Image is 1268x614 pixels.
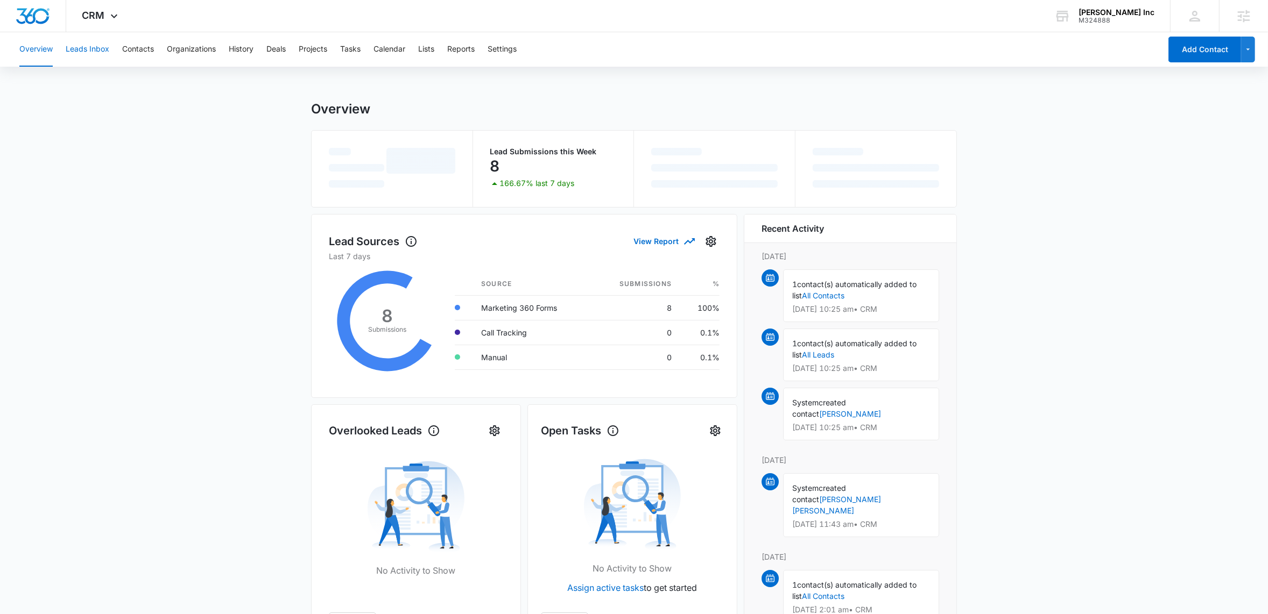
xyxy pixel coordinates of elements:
a: [PERSON_NAME] [PERSON_NAME] [792,495,881,515]
p: [DATE] 10:25 am • CRM [792,424,930,431]
h1: Overlooked Leads [329,423,440,439]
span: 1 [792,339,797,348]
button: Settings [486,422,503,439]
span: System [792,483,819,492]
td: Marketing 360 Forms [473,295,591,320]
span: created contact [792,398,846,418]
div: v 4.0.25 [30,17,53,26]
p: [DATE] [762,251,939,262]
div: account id [1079,17,1154,24]
button: View Report [633,232,694,251]
button: Settings [488,32,517,67]
button: Projects [299,32,327,67]
button: Overview [19,32,53,67]
p: No Activity to Show [593,562,672,575]
span: created contact [792,483,846,504]
td: 0.1% [680,320,720,345]
h1: Overview [311,101,370,117]
p: No Activity to Show [377,564,456,577]
div: Domain Overview [41,63,96,70]
p: 8 [490,158,500,175]
div: account name [1079,8,1154,17]
button: Tasks [340,32,361,67]
p: Last 7 days [329,251,720,262]
p: [DATE] 11:43 am • CRM [792,520,930,528]
span: 1 [792,580,797,589]
th: % [680,273,720,296]
button: Reports [447,32,475,67]
p: [DATE] 10:25 am • CRM [792,305,930,313]
img: tab_keywords_by_traffic_grey.svg [107,62,116,71]
p: [DATE] 10:25 am • CRM [792,365,930,372]
td: Call Tracking [473,320,591,345]
button: Settings [702,233,720,250]
p: to get started [568,581,698,594]
button: Contacts [122,32,154,67]
div: Domain: [DOMAIN_NAME] [28,28,118,37]
h1: Lead Sources [329,233,418,249]
td: 8 [591,295,680,320]
div: Keywords by Traffic [119,63,181,70]
img: logo_orange.svg [17,17,26,26]
button: History [229,32,253,67]
img: website_grey.svg [17,28,26,37]
a: All Contacts [802,591,844,601]
td: 100% [680,295,720,320]
button: Settings [707,422,724,439]
p: [DATE] [762,551,939,562]
p: Lead Submissions this Week [490,148,617,155]
th: Source [473,273,591,296]
h1: Open Tasks [541,423,619,439]
span: contact(s) automatically added to list [792,580,917,601]
button: Calendar [374,32,405,67]
a: Assign active tasks [568,582,644,593]
h6: Recent Activity [762,222,824,235]
button: Leads Inbox [66,32,109,67]
td: 0.1% [680,345,720,369]
p: [DATE] [762,454,939,466]
span: contact(s) automatically added to list [792,339,917,359]
p: [DATE] 2:01 am • CRM [792,606,930,613]
th: Submissions [591,273,680,296]
button: Add Contact [1168,37,1241,62]
button: Deals [266,32,286,67]
span: CRM [82,10,105,21]
img: tab_domain_overview_orange.svg [29,62,38,71]
span: System [792,398,819,407]
a: All Leads [802,350,834,359]
a: [PERSON_NAME] [819,409,881,418]
td: 0 [591,320,680,345]
a: All Contacts [802,291,844,300]
button: Lists [418,32,434,67]
td: 0 [591,345,680,369]
span: 1 [792,280,797,289]
td: Manual [473,345,591,369]
button: Organizations [167,32,216,67]
p: 166.67% last 7 days [500,180,575,187]
span: contact(s) automatically added to list [792,280,917,300]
